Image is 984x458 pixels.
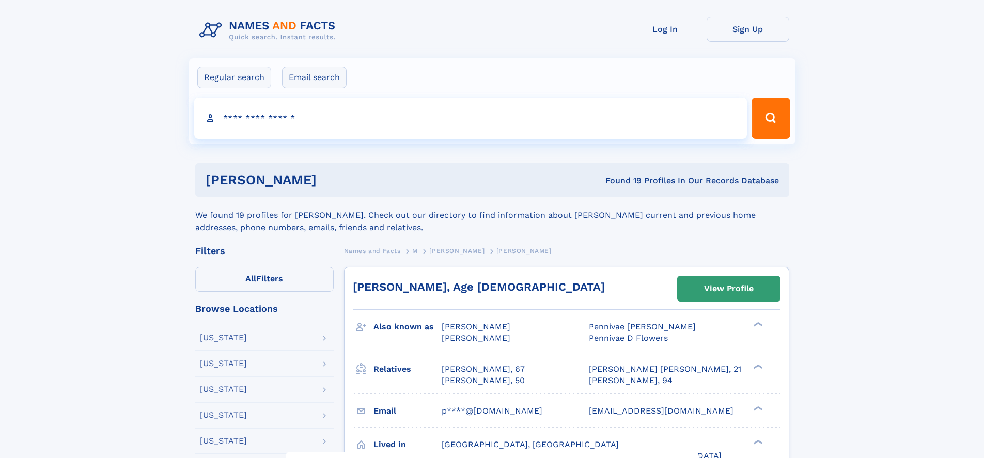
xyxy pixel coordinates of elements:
label: Filters [195,267,334,292]
div: ❯ [751,438,763,445]
a: Sign Up [707,17,789,42]
div: Filters [195,246,334,256]
a: [PERSON_NAME] [PERSON_NAME], 21 [589,364,741,375]
img: Logo Names and Facts [195,17,344,44]
span: [PERSON_NAME] [442,333,510,343]
a: [PERSON_NAME], 94 [589,375,673,386]
span: Pennivae [PERSON_NAME] [589,322,696,331]
div: We found 19 profiles for [PERSON_NAME]. Check out our directory to find information about [PERSON... [195,197,789,234]
a: [PERSON_NAME], 50 [442,375,525,386]
label: Email search [282,67,347,88]
div: View Profile [704,277,754,301]
a: View Profile [678,276,780,301]
span: [PERSON_NAME] [442,322,510,331]
span: [PERSON_NAME] [496,247,552,255]
div: ❯ [751,405,763,412]
span: M [412,247,418,255]
h3: Email [373,402,442,420]
label: Regular search [197,67,271,88]
div: ❯ [751,321,763,328]
a: [PERSON_NAME] [429,244,485,257]
div: [US_STATE] [200,385,247,393]
a: Names and Facts [344,244,401,257]
input: search input [194,98,747,139]
a: M [412,244,418,257]
h1: [PERSON_NAME] [206,173,461,186]
span: Pennivae D Flowers [589,333,668,343]
span: [EMAIL_ADDRESS][DOMAIN_NAME] [589,406,733,416]
span: [PERSON_NAME] [429,247,485,255]
h3: Also known as [373,318,442,336]
div: Found 19 Profiles In Our Records Database [461,175,779,186]
div: Browse Locations [195,304,334,313]
a: Log In [624,17,707,42]
div: [US_STATE] [200,437,247,445]
h3: Relatives [373,360,442,378]
h3: Lived in [373,436,442,453]
a: [PERSON_NAME], Age [DEMOGRAPHIC_DATA] [353,280,605,293]
div: [US_STATE] [200,334,247,342]
span: All [245,274,256,283]
div: ❯ [751,363,763,370]
div: [US_STATE] [200,411,247,419]
a: [PERSON_NAME], 67 [442,364,525,375]
div: [US_STATE] [200,359,247,368]
button: Search Button [752,98,790,139]
span: [GEOGRAPHIC_DATA], [GEOGRAPHIC_DATA] [442,439,619,449]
